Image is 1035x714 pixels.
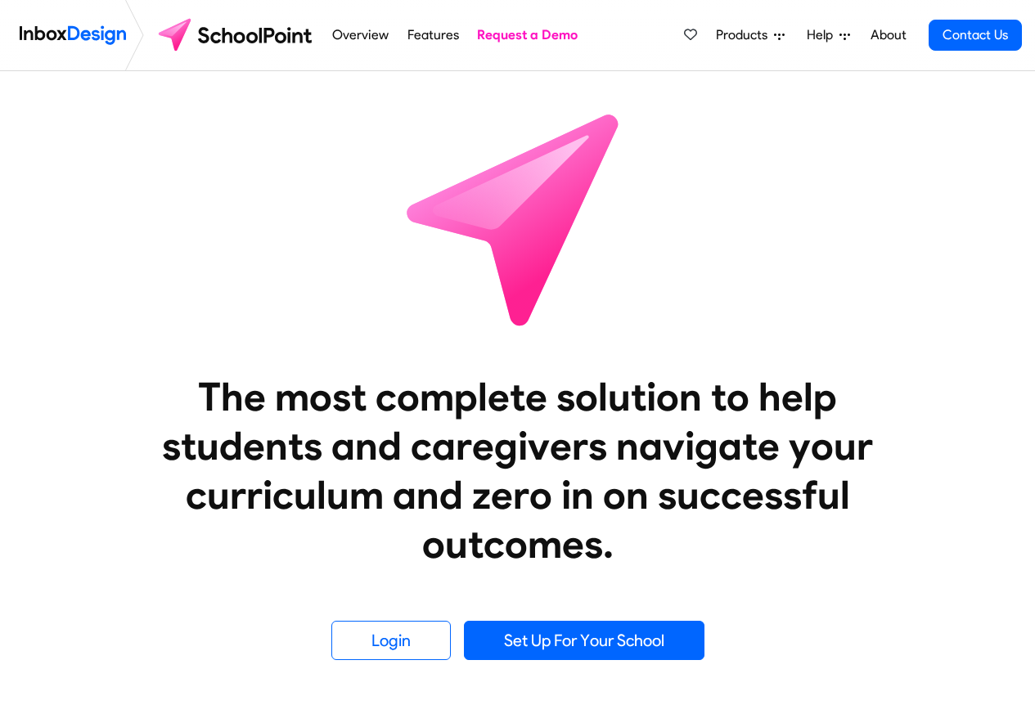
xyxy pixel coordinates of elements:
[403,19,463,52] a: Features
[331,621,451,660] a: Login
[866,19,911,52] a: About
[800,19,857,52] a: Help
[709,19,791,52] a: Products
[371,71,665,366] img: icon_schoolpoint.svg
[151,16,323,55] img: schoolpoint logo
[807,25,839,45] span: Help
[716,25,774,45] span: Products
[473,19,583,52] a: Request a Demo
[328,19,394,52] a: Overview
[929,20,1022,51] a: Contact Us
[464,621,704,660] a: Set Up For Your School
[129,372,907,568] heading: The most complete solution to help students and caregivers navigate your curriculum and zero in o...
